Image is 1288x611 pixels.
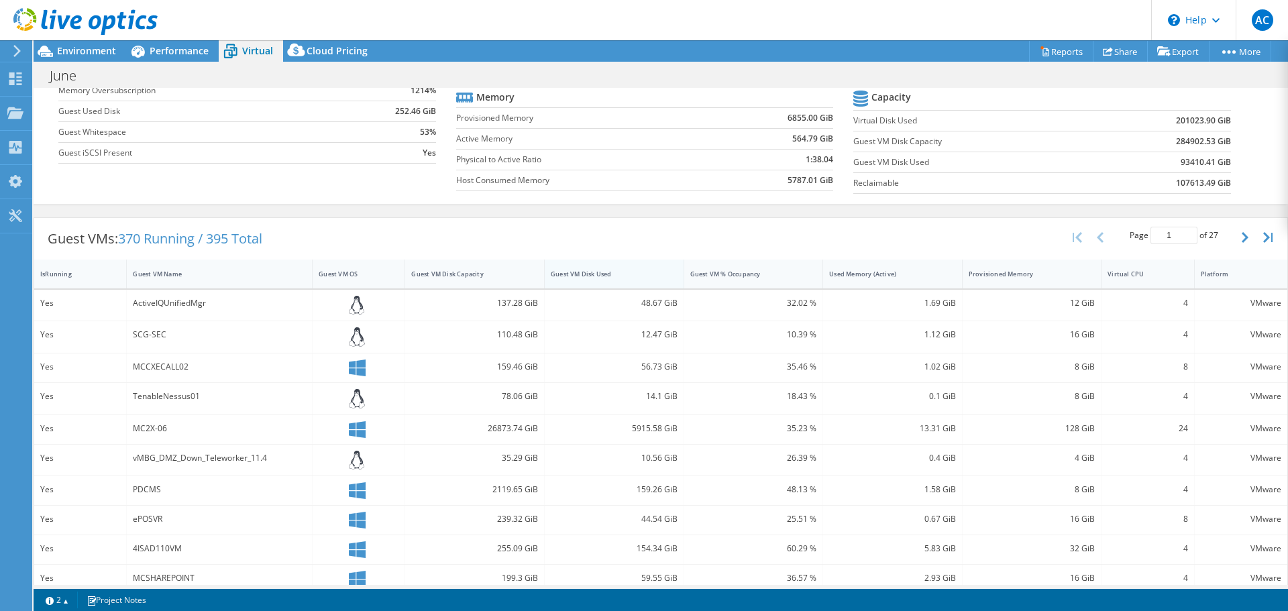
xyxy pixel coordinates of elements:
div: VMware [1201,571,1281,586]
div: Guest VMs: [34,218,276,260]
div: VMware [1201,296,1281,311]
div: ActiveIQUnifiedMgr [133,296,306,311]
b: 5787.01 GiB [788,174,833,187]
a: Export [1147,41,1210,62]
div: 24 [1108,421,1187,436]
div: 199.3 GiB [411,571,538,586]
label: Guest iSCSI Present [58,146,345,160]
div: SCG-SEC [133,327,306,342]
div: Yes [40,389,120,404]
div: 48.67 GiB [551,296,678,311]
label: Guest Whitespace [58,125,345,139]
b: 107613.49 GiB [1176,176,1231,190]
div: 8 GiB [969,482,1095,497]
div: 4ISAD110VM [133,541,306,556]
div: 110.48 GiB [411,327,538,342]
b: 564.79 GiB [792,132,833,146]
div: Yes [40,421,120,436]
div: vMBG_DMZ_Down_Teleworker_11.4 [133,451,306,465]
b: 53% [420,125,436,139]
div: MCSHAREPOINT [133,571,306,586]
div: 8 [1108,512,1187,526]
div: 16 GiB [969,571,1095,586]
div: 4 [1108,389,1187,404]
label: Host Consumed Memory [456,174,715,187]
span: Cloud Pricing [307,44,368,57]
div: Guest VM Name [133,270,290,278]
div: 0.1 GiB [829,389,956,404]
div: MCCXECALL02 [133,359,306,374]
div: Yes [40,451,120,465]
div: 159.46 GiB [411,359,538,374]
div: 4 [1108,296,1187,311]
div: 1.12 GiB [829,327,956,342]
div: 36.57 % [690,571,817,586]
b: 93410.41 GiB [1181,156,1231,169]
div: VMware [1201,541,1281,556]
div: 4 [1108,541,1187,556]
div: Yes [40,541,120,556]
div: 154.34 GiB [551,541,678,556]
div: 10.56 GiB [551,451,678,465]
b: 1214% [411,84,436,97]
a: More [1209,41,1271,62]
div: 5.83 GiB [829,541,956,556]
span: Environment [57,44,116,57]
div: 1.58 GiB [829,482,956,497]
span: Virtual [242,44,273,57]
div: 13.31 GiB [829,421,956,436]
div: ePOSVR [133,512,306,526]
div: 32 GiB [969,541,1095,556]
div: 4 [1108,571,1187,586]
span: 27 [1209,229,1218,241]
div: Guest VM OS [319,270,382,278]
div: 4 [1108,327,1187,342]
label: Active Memory [456,132,715,146]
div: VMware [1201,389,1281,404]
div: VMware [1201,327,1281,342]
div: 4 [1108,451,1187,465]
a: Project Notes [77,592,156,608]
b: 252.46 GiB [395,105,436,118]
div: 60.29 % [690,541,817,556]
div: PDCMS [133,482,306,497]
div: Yes [40,296,120,311]
div: 18.43 % [690,389,817,404]
div: Guest VM Disk Capacity [411,270,522,278]
b: Yes [423,146,436,160]
div: 35.23 % [690,421,817,436]
div: Yes [40,359,120,374]
a: 2 [36,592,78,608]
h1: June [44,68,97,83]
div: IsRunning [40,270,104,278]
div: 12 GiB [969,296,1095,311]
div: MC2X-06 [133,421,306,436]
div: Yes [40,571,120,586]
div: 2119.65 GiB [411,482,538,497]
div: 1.69 GiB [829,296,956,311]
div: VMware [1201,421,1281,436]
a: Reports [1029,41,1093,62]
div: 16 GiB [969,512,1095,526]
div: 0.4 GiB [829,451,956,465]
label: Virtual Disk Used [853,114,1093,127]
div: 48.13 % [690,482,817,497]
div: 26873.74 GiB [411,421,538,436]
div: Used Memory (Active) [829,270,940,278]
b: Capacity [871,91,911,104]
div: 1.02 GiB [829,359,956,374]
div: 35.46 % [690,359,817,374]
div: 8 GiB [969,359,1095,374]
svg: \n [1168,14,1180,26]
div: 8 [1108,359,1187,374]
div: Provisioned Memory [969,270,1079,278]
div: 25.51 % [690,512,817,526]
div: VMware [1201,359,1281,374]
div: 12.47 GiB [551,327,678,342]
div: 4 [1108,482,1187,497]
div: 56.73 GiB [551,359,678,374]
label: Guest Used Disk [58,105,345,118]
span: AC [1252,9,1273,31]
div: 0.67 GiB [829,512,956,526]
b: 284902.53 GiB [1176,135,1231,148]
